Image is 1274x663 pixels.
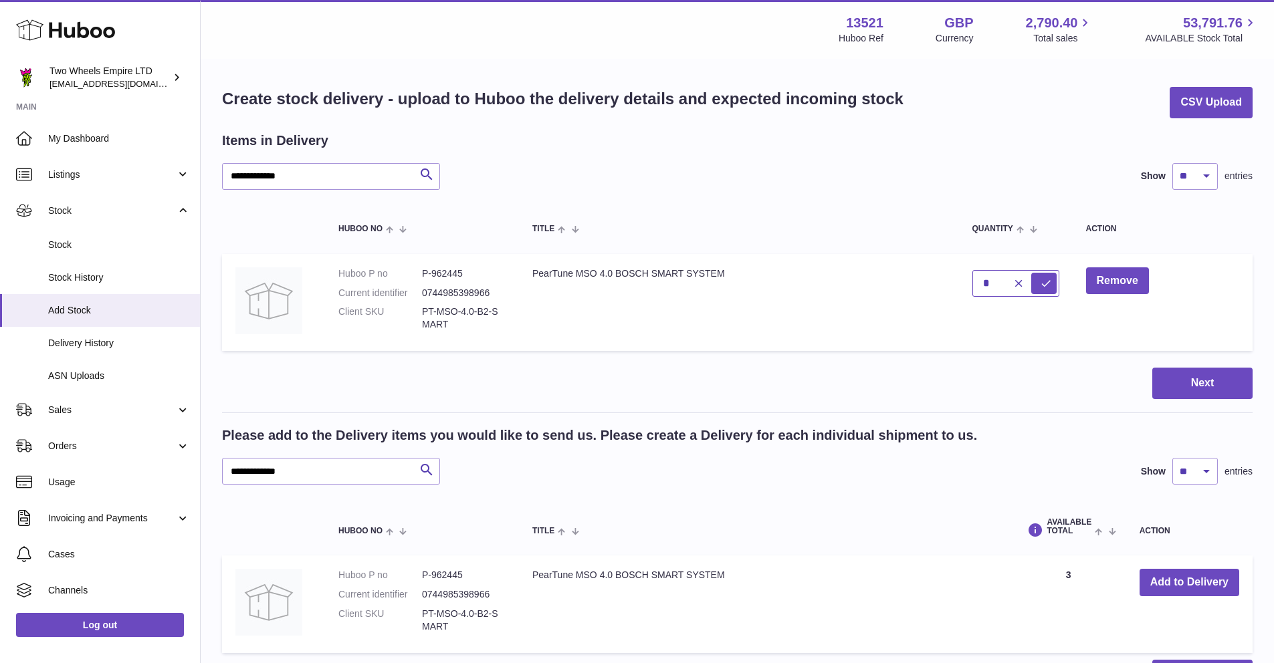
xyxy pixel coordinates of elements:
[1140,569,1239,596] button: Add to Delivery
[422,305,506,331] dd: PT-MSO-4.0-B2-SMART
[1026,14,1078,32] span: 2,790.40
[48,205,176,217] span: Stock
[16,613,184,637] a: Log out
[1145,32,1258,45] span: AVAILABLE Stock Total
[422,569,506,581] dd: P-962445
[338,305,422,331] dt: Client SKU
[936,32,974,45] div: Currency
[338,608,422,633] dt: Client SKU
[532,527,554,535] span: Title
[1225,170,1253,182] span: entries
[422,588,506,601] dd: 0744985398966
[48,476,190,489] span: Usage
[48,404,176,416] span: Sales
[48,337,190,350] span: Delivery History
[338,267,422,280] dt: Huboo P no
[422,608,506,633] dd: PT-MSO-4.0-B2-SMART
[48,132,190,145] span: My Dashboard
[972,225,1013,233] span: Quantity
[222,132,328,150] h2: Items in Delivery
[1086,267,1149,295] button: Remove
[422,287,506,299] dd: 0744985398966
[49,65,170,90] div: Two Wheels Empire LTD
[1170,87,1253,118] button: CSV Upload
[1152,368,1253,399] button: Next
[532,225,554,233] span: Title
[235,267,302,334] img: PearTune MSO 4.0 BOSCH SMART SYSTEM
[222,426,977,444] h2: Please add to the Delivery items you would like to send us. Please create a Delivery for each ind...
[1086,225,1239,233] div: Action
[839,32,883,45] div: Huboo Ref
[1033,32,1093,45] span: Total sales
[1026,14,1093,45] a: 2,790.40 Total sales
[338,588,422,601] dt: Current identifier
[1145,14,1258,45] a: 53,791.76 AVAILABLE Stock Total
[235,569,302,636] img: PearTune MSO 4.0 BOSCH SMART SYSTEM
[48,304,190,317] span: Add Stock
[48,440,176,452] span: Orders
[48,512,176,525] span: Invoicing and Payments
[222,88,904,110] h1: Create stock delivery - upload to Huboo the delivery details and expected incoming stock
[48,548,190,561] span: Cases
[1141,465,1166,478] label: Show
[1141,170,1166,182] label: Show
[1047,518,1091,535] span: AVAILABLE Total
[1140,527,1239,535] div: Action
[944,14,973,32] strong: GBP
[422,267,506,280] dd: P-962445
[16,68,36,88] img: justas@twowheelsempire.com
[48,370,190,382] span: ASN Uploads
[338,287,422,299] dt: Current identifier
[48,239,190,251] span: Stock
[338,225,383,233] span: Huboo no
[1225,465,1253,478] span: entries
[1183,14,1243,32] span: 53,791.76
[846,14,883,32] strong: 13521
[48,271,190,284] span: Stock History
[1011,555,1126,653] td: 3
[519,555,1011,653] td: PearTune MSO 4.0 BOSCH SMART SYSTEM
[48,168,176,181] span: Listings
[338,569,422,581] dt: Huboo P no
[338,527,383,535] span: Huboo no
[519,254,959,352] td: PearTune MSO 4.0 BOSCH SMART SYSTEM
[48,584,190,597] span: Channels
[49,78,197,89] span: [EMAIL_ADDRESS][DOMAIN_NAME]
